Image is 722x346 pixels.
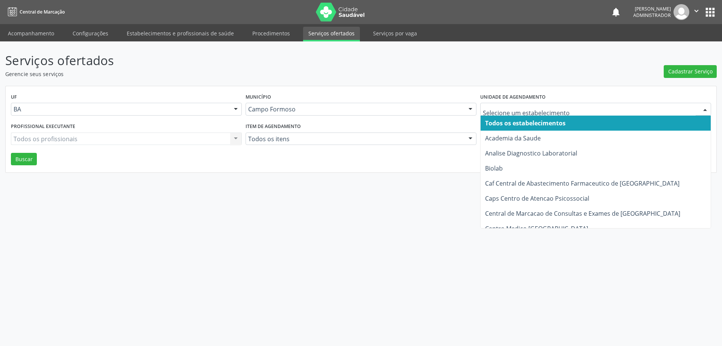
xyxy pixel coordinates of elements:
span: Central de Marcacao de Consultas e Exames de [GEOGRAPHIC_DATA] [485,209,680,218]
div: [PERSON_NAME] [633,6,671,12]
span: Caps Centro de Atencao Psicossocial [485,194,589,203]
span: Todos os itens [248,135,461,143]
a: Central de Marcação [5,6,65,18]
a: Acompanhamento [3,27,59,40]
input: Selecione um estabelecimento [483,105,696,120]
button: notifications [611,7,621,17]
label: Município [246,91,271,103]
label: Item de agendamento [246,121,301,133]
a: Configurações [67,27,114,40]
label: Profissional executante [11,121,75,133]
label: UF [11,91,17,103]
span: Todos os estabelecimentos [485,119,566,127]
a: Serviços ofertados [303,27,360,41]
span: Caf Central de Abastecimento Farmaceutico de [GEOGRAPHIC_DATA] [485,179,680,187]
p: Gerencie seus serviços [5,70,503,78]
a: Procedimentos [247,27,295,40]
span: Cadastrar Serviço [668,67,713,75]
button:  [689,4,704,20]
span: Biolab [485,164,503,172]
span: Central de Marcação [20,9,65,15]
img: img [673,4,689,20]
a: Estabelecimentos e profissionais de saúde [121,27,239,40]
button: apps [704,6,717,19]
p: Serviços ofertados [5,51,503,70]
span: Analise Diagnostico Laboratorial [485,149,577,157]
i:  [692,7,701,15]
span: Centro Medico [GEOGRAPHIC_DATA] [485,224,588,233]
button: Cadastrar Serviço [664,65,717,78]
span: BA [14,105,226,113]
button: Buscar [11,153,37,166]
label: Unidade de agendamento [480,91,546,103]
span: Campo Formoso [248,105,461,113]
span: Administrador [633,12,671,18]
span: Academia da Saude [485,134,541,142]
a: Serviços por vaga [368,27,422,40]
